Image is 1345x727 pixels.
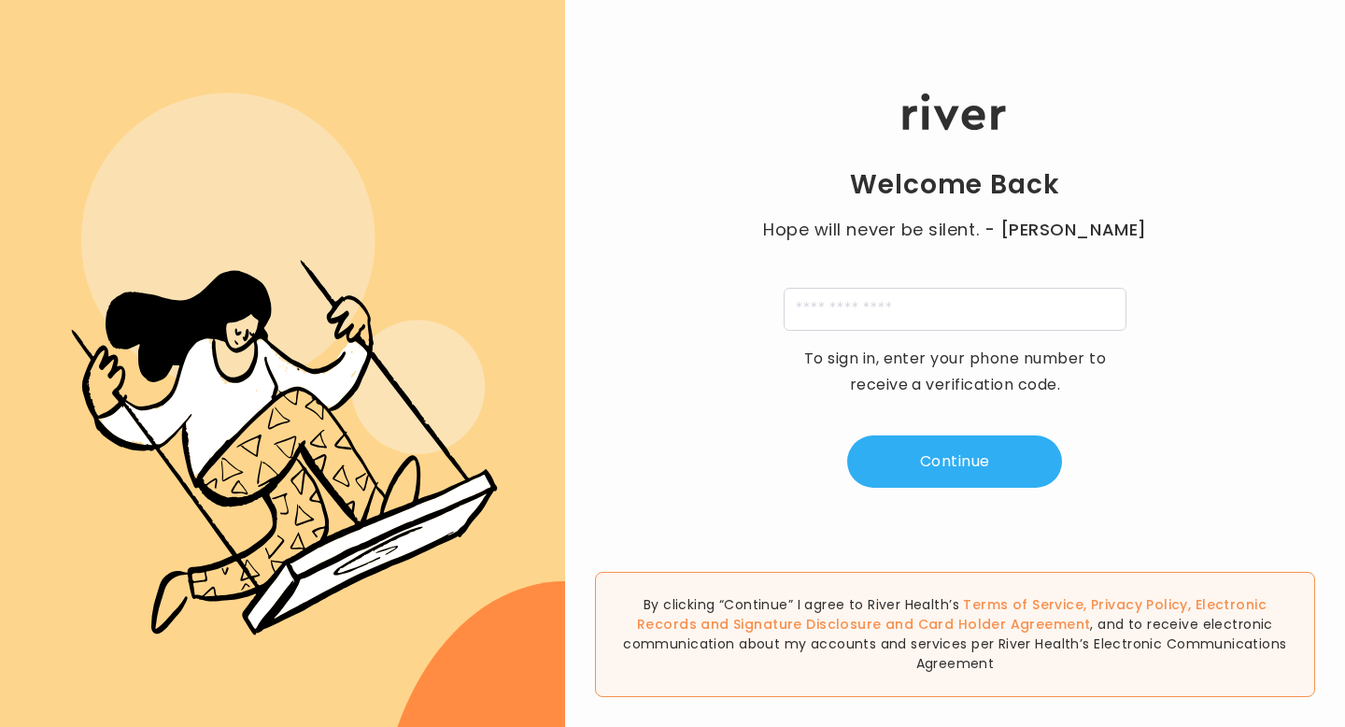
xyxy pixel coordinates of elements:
[744,217,1165,243] p: Hope will never be silent.
[637,595,1267,634] a: Electronic Records and Signature Disclosure
[1091,595,1188,614] a: Privacy Policy
[595,572,1315,697] div: By clicking “Continue” I agree to River Health’s
[918,615,1091,634] a: Card Holder Agreement
[850,168,1059,202] h1: Welcome Back
[963,595,1083,614] a: Terms of Service
[637,595,1267,634] span: , , and
[984,217,1147,243] span: - [PERSON_NAME]
[623,615,1286,673] span: , and to receive electronic communication about my accounts and services per River Health’s Elect...
[791,346,1118,398] p: To sign in, enter your phone number to receive a verification code.
[847,435,1062,488] button: Continue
